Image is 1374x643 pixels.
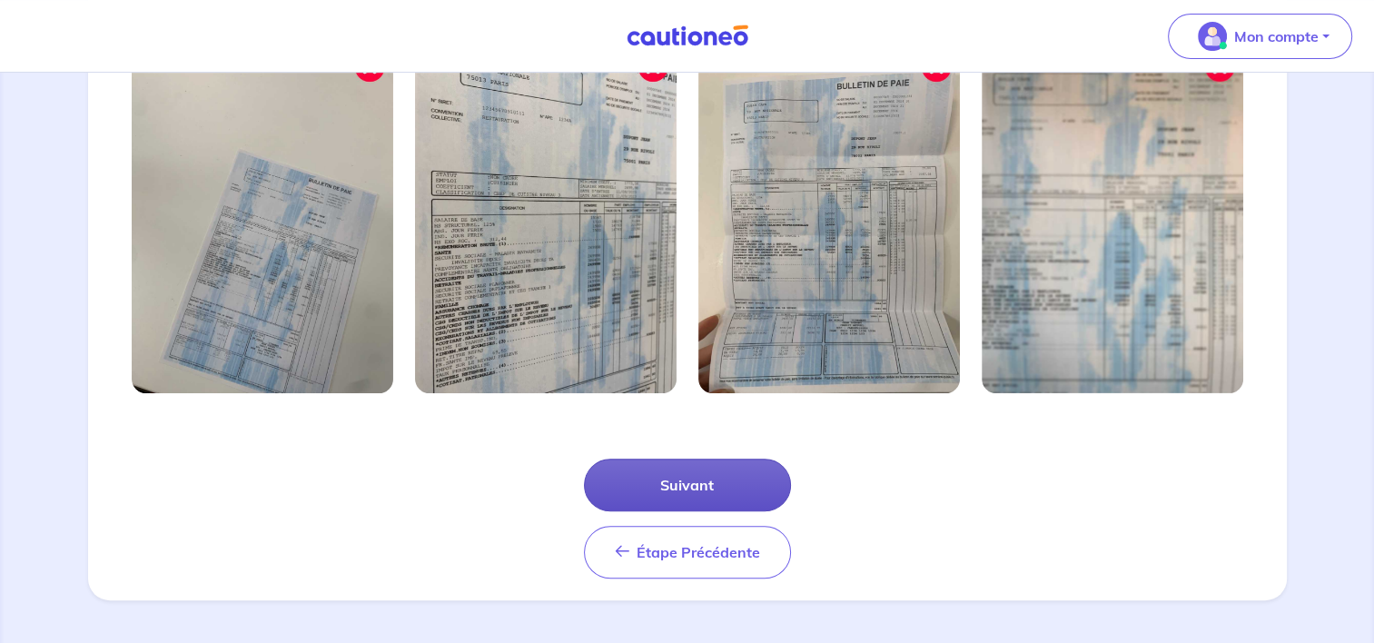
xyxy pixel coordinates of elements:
[584,526,791,579] button: Étape Précédente
[637,543,760,561] span: Étape Précédente
[1168,14,1352,59] button: illu_account_valid_menu.svgMon compte
[1234,25,1319,47] p: Mon compte
[132,45,393,393] img: Image mal cadrée 1
[584,459,791,511] button: Suivant
[619,25,756,47] img: Cautioneo
[415,45,677,393] img: Image mal cadrée 2
[698,45,960,393] img: Image mal cadrée 3
[982,45,1243,393] img: Image mal cadrée 4
[1198,22,1227,51] img: illu_account_valid_menu.svg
